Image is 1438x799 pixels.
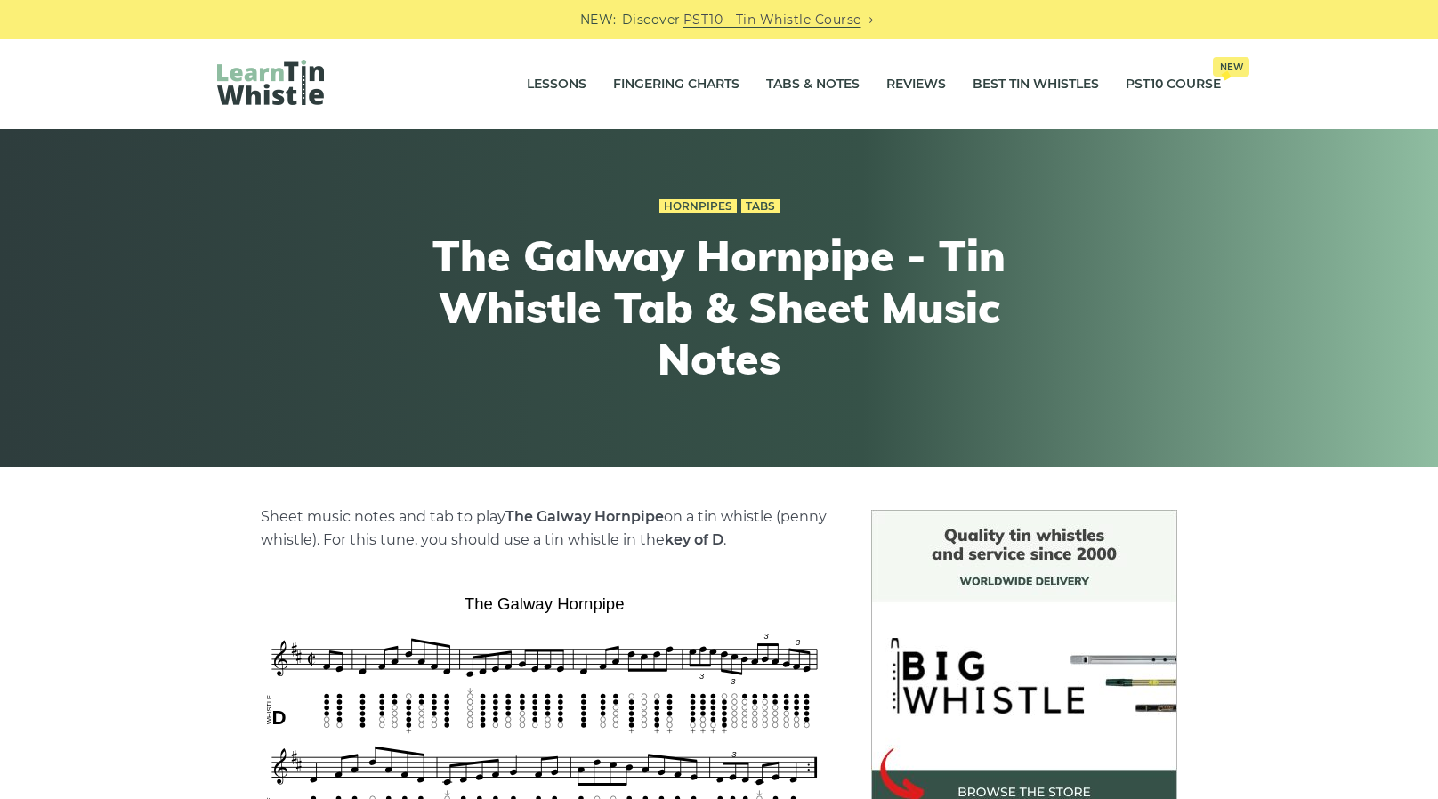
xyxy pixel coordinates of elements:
p: Sheet music notes and tab to play on a tin whistle (penny whistle). For this tune, you should use... [261,505,828,552]
strong: key of D [665,531,723,548]
a: Fingering Charts [613,62,739,107]
a: Tabs [741,199,780,214]
a: PST10 CourseNew [1126,62,1221,107]
a: Best Tin Whistles [973,62,1099,107]
a: Reviews [886,62,946,107]
span: New [1213,57,1249,77]
a: Hornpipes [659,199,737,214]
a: Tabs & Notes [766,62,860,107]
a: Lessons [527,62,586,107]
h1: The Galway Hornpipe - Tin Whistle Tab & Sheet Music Notes [392,230,1046,384]
img: LearnTinWhistle.com [217,60,324,105]
strong: The Galway Hornpipe [505,508,664,525]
